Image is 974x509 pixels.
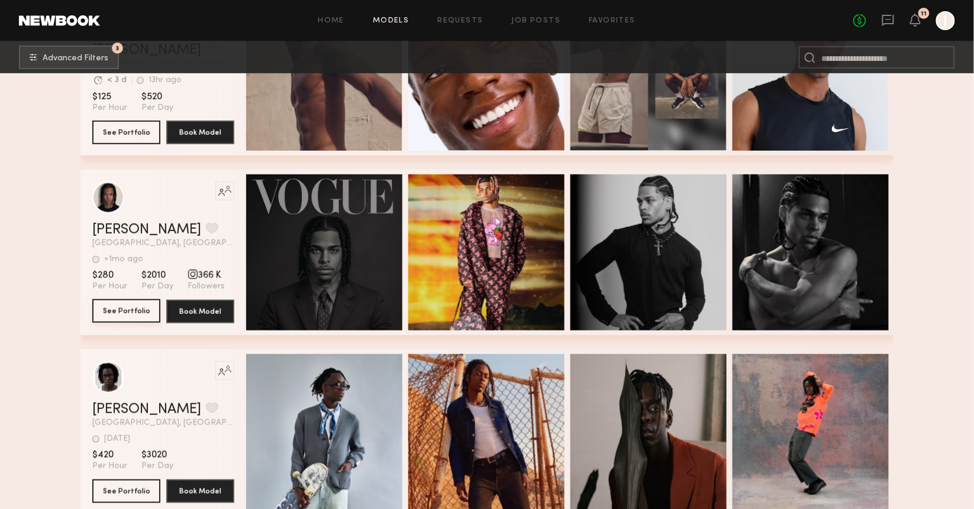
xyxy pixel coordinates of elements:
[166,300,234,323] button: Book Model
[188,281,225,292] span: Followers
[92,300,160,323] a: See Portfolio
[141,461,173,472] span: Per Day
[92,299,160,323] button: See Portfolio
[921,11,927,17] div: 11
[188,270,225,281] span: 366 K
[166,479,234,503] button: Book Model
[92,121,160,144] button: See Portfolio
[936,11,955,30] a: J
[589,17,636,25] a: Favorites
[19,46,119,69] button: 3Advanced Filters
[92,223,201,237] a: [PERSON_NAME]
[92,270,127,281] span: $280
[107,76,127,85] div: < 3 d
[116,46,120,51] span: 3
[92,461,127,472] span: Per Hour
[92,449,127,461] span: $420
[141,449,173,461] span: $3020
[92,239,234,248] span: [GEOGRAPHIC_DATA], [GEOGRAPHIC_DATA]
[149,76,182,85] div: 13hr ago
[92,281,127,292] span: Per Hour
[104,255,143,264] div: +1mo ago
[438,17,483,25] a: Requests
[92,103,127,114] span: Per Hour
[92,419,234,427] span: [GEOGRAPHIC_DATA], [GEOGRAPHIC_DATA]
[92,403,201,417] a: [PERSON_NAME]
[141,281,173,292] span: Per Day
[104,435,130,443] div: [DATE]
[92,479,160,503] button: See Portfolio
[141,103,173,114] span: Per Day
[141,270,173,281] span: $2010
[373,17,409,25] a: Models
[512,17,561,25] a: Job Posts
[43,54,108,63] span: Advanced Filters
[141,91,173,103] span: $520
[318,17,345,25] a: Home
[92,91,127,103] span: $125
[166,121,234,144] button: Book Model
